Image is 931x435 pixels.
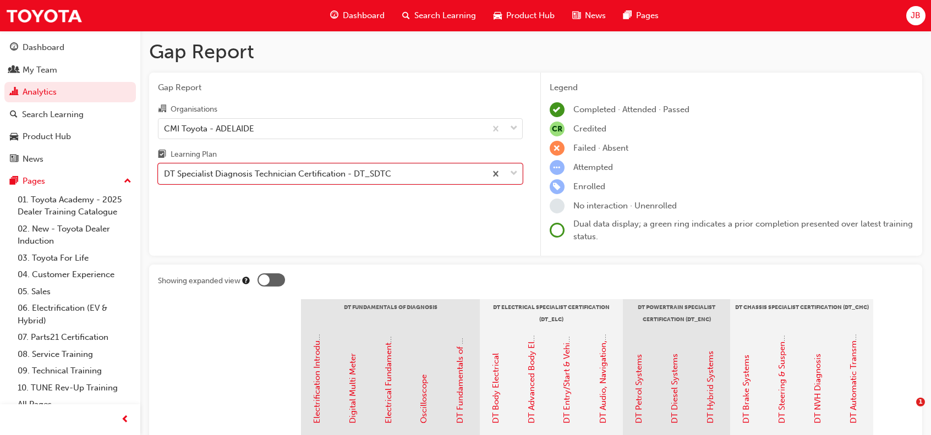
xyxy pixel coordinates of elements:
[4,35,136,171] button: DashboardMy TeamAnalyticsSearch LearningProduct HubNews
[813,354,823,423] a: DT NVH Diagnosis
[321,4,393,27] a: guage-iconDashboard
[894,398,920,424] iframe: Intercom live chat
[573,162,613,172] span: Attempted
[13,300,136,329] a: 06. Electrification (EV & Hybrid)
[573,219,913,241] span: Dual data display; a green ring indicates a prior completion presented over latest training status.
[510,122,518,136] span: down-icon
[573,104,689,114] span: Completed · Attended · Passed
[4,149,136,169] a: News
[4,104,136,125] a: Search Learning
[10,132,18,142] span: car-icon
[13,191,136,221] a: 01. Toyota Academy - 2025 Dealer Training Catalogue
[171,149,217,160] div: Learning Plan
[485,4,563,27] a: car-iconProduct Hub
[158,150,166,160] span: learningplan-icon
[572,9,580,23] span: news-icon
[4,37,136,58] a: Dashboard
[848,285,858,423] a: DT Automatic Transmission Systems
[164,122,254,135] div: CMI Toyota - ADELAIDE
[171,104,217,115] div: Organisations
[10,87,18,97] span: chart-icon
[10,155,18,164] span: news-icon
[623,9,632,23] span: pages-icon
[121,413,129,427] span: prev-icon
[13,250,136,267] a: 03. Toyota For Life
[13,283,136,300] a: 05. Sales
[494,9,502,23] span: car-icon
[312,288,322,423] a: Electrification Introduction & Safety
[149,40,922,64] h1: Gap Report
[573,143,628,153] span: Failed · Absent
[573,124,606,134] span: Credited
[241,276,251,285] div: Tooltip anchor
[23,175,45,188] div: Pages
[10,110,18,120] span: search-icon
[330,9,338,23] span: guage-icon
[158,104,166,114] span: organisation-icon
[393,4,485,27] a: search-iconSearch Learning
[480,299,623,327] div: DT Electrical Specialist Certification (DT_ELC)
[4,171,136,191] button: Pages
[730,299,873,327] div: DT Chassis Specialist Certification (DT_CHC)
[10,177,18,186] span: pages-icon
[562,265,572,423] a: DT Entry/Start & Vehicle Security Systems
[615,4,667,27] a: pages-iconPages
[550,122,565,136] span: null-icon
[23,64,57,76] div: My Team
[158,276,240,287] div: Showing expanded view
[402,9,410,23] span: search-icon
[13,346,136,363] a: 08. Service Training
[491,353,501,423] a: DT Body Electrical
[550,199,565,213] span: learningRecordVerb_NONE-icon
[124,174,132,189] span: up-icon
[634,354,644,423] a: DT Petrol Systems
[4,82,136,102] a: Analytics
[4,60,136,80] a: My Team
[301,299,480,327] div: DT Fundamentals of Diagnosis
[455,307,465,423] a: DT Fundamentals of Diagnosis
[13,221,136,250] a: 02. New - Toyota Dealer Induction
[13,329,136,346] a: 07. Parts21 Certification
[550,102,565,117] span: learningRecordVerb_COMPLETE-icon
[10,65,18,75] span: people-icon
[623,299,730,327] div: DT Powertrain Specialist Certification (DT_ENC)
[13,362,136,379] a: 09. Technical Training
[573,181,605,191] span: Enrolled
[550,81,914,94] div: Legend
[343,9,385,22] span: Dashboard
[510,167,518,181] span: down-icon
[705,351,715,423] a: DT Hybrid Systems
[550,160,565,175] span: learningRecordVerb_ATTEMPT-icon
[13,396,136,413] a: All Pages
[6,3,83,28] img: Trak
[13,379,136,397] a: 10. TUNE Rev-Up Training
[506,9,555,22] span: Product Hub
[419,375,429,423] a: Oscilloscope
[598,257,608,423] a: DT Audio, Navigation, SRS & Safety Systems
[23,130,71,143] div: Product Hub
[158,81,523,94] span: Gap Report
[384,332,393,423] a: Electrical Fundamentals
[585,9,606,22] span: News
[550,179,565,194] span: learningRecordVerb_ENROLL-icon
[550,141,565,156] span: learningRecordVerb_FAIL-icon
[4,126,136,147] a: Product Hub
[348,353,358,423] a: Digital Multi Meter
[10,43,18,53] span: guage-icon
[164,168,391,180] div: DT Specialist Diagnosis Technician Certification - DT_SDTC
[741,355,751,423] a: DT Brake Systems
[23,41,64,54] div: Dashboard
[414,9,476,22] span: Search Learning
[23,153,43,166] div: News
[916,398,925,406] span: 1
[670,354,680,423] a: DT Diesel Systems
[911,9,921,22] span: JB
[906,6,925,25] button: JB
[563,4,615,27] a: news-iconNews
[573,201,677,211] span: No interaction · Unenrolled
[13,266,136,283] a: 04. Customer Experience
[22,108,84,121] div: Search Learning
[777,292,787,423] a: DT Steering & Suspension Systems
